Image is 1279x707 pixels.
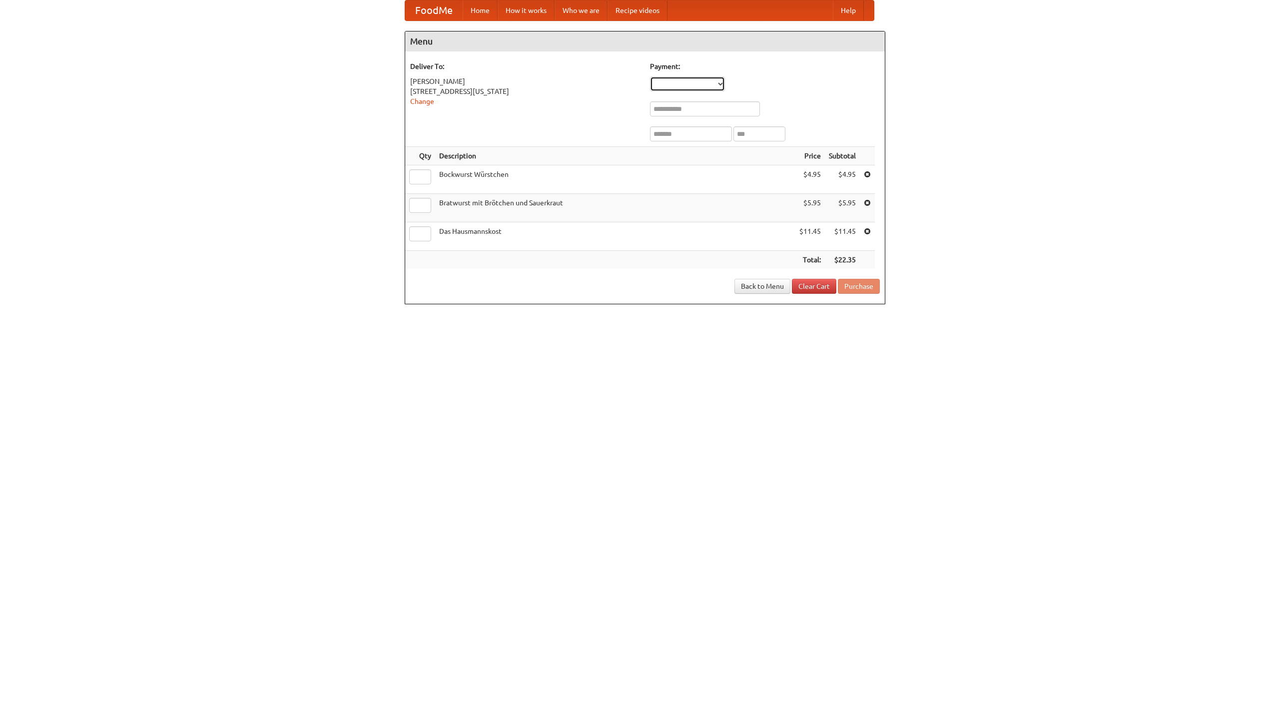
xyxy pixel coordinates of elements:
[435,222,795,251] td: Das Hausmannskost
[410,97,434,105] a: Change
[833,0,864,20] a: Help
[435,194,795,222] td: Bratwurst mit Brötchen und Sauerkraut
[795,194,825,222] td: $5.95
[410,76,640,86] div: [PERSON_NAME]
[498,0,555,20] a: How it works
[405,147,435,165] th: Qty
[825,165,860,194] td: $4.95
[410,61,640,71] h5: Deliver To:
[795,222,825,251] td: $11.45
[795,147,825,165] th: Price
[650,61,880,71] h5: Payment:
[463,0,498,20] a: Home
[792,279,836,294] a: Clear Cart
[734,279,790,294] a: Back to Menu
[608,0,667,20] a: Recipe videos
[405,0,463,20] a: FoodMe
[555,0,608,20] a: Who we are
[405,31,885,51] h4: Menu
[825,147,860,165] th: Subtotal
[410,86,640,96] div: [STREET_ADDRESS][US_STATE]
[435,147,795,165] th: Description
[435,165,795,194] td: Bockwurst Würstchen
[838,279,880,294] button: Purchase
[825,194,860,222] td: $5.95
[795,165,825,194] td: $4.95
[825,222,860,251] td: $11.45
[795,251,825,269] th: Total:
[825,251,860,269] th: $22.35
